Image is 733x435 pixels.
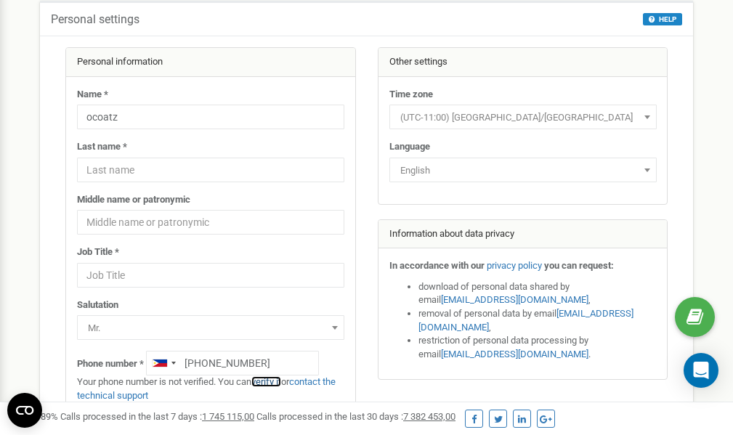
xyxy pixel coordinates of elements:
[441,294,588,305] a: [EMAIL_ADDRESS][DOMAIN_NAME]
[146,351,319,375] input: +1-800-555-55-55
[77,263,344,288] input: Job Title
[77,315,344,340] span: Mr.
[77,376,336,401] a: contact the technical support
[77,193,190,207] label: Middle name or patronymic
[487,260,542,271] a: privacy policy
[684,353,718,388] div: Open Intercom Messenger
[77,375,344,402] p: Your phone number is not verified. You can or
[147,351,180,375] div: Telephone country code
[389,140,430,154] label: Language
[77,298,118,312] label: Salutation
[389,105,657,129] span: (UTC-11:00) Pacific/Midway
[77,88,108,102] label: Name *
[394,160,652,181] span: English
[389,158,657,182] span: English
[202,411,254,422] u: 1 745 115,00
[441,349,588,359] a: [EMAIL_ADDRESS][DOMAIN_NAME]
[251,376,281,387] a: verify it
[418,308,633,333] a: [EMAIL_ADDRESS][DOMAIN_NAME]
[77,105,344,129] input: Name
[7,393,42,428] button: Open CMP widget
[403,411,455,422] u: 7 382 453,00
[418,280,657,307] li: download of personal data shared by email ,
[256,411,455,422] span: Calls processed in the last 30 days :
[77,245,119,259] label: Job Title *
[66,48,355,77] div: Personal information
[77,140,127,154] label: Last name *
[51,13,139,26] h5: Personal settings
[77,210,344,235] input: Middle name or patronymic
[60,411,254,422] span: Calls processed in the last 7 days :
[82,318,339,338] span: Mr.
[378,48,668,77] div: Other settings
[389,88,433,102] label: Time zone
[418,307,657,334] li: removal of personal data by email ,
[77,357,144,371] label: Phone number *
[394,107,652,128] span: (UTC-11:00) Pacific/Midway
[418,334,657,361] li: restriction of personal data processing by email .
[544,260,614,271] strong: you can request:
[77,158,344,182] input: Last name
[378,220,668,249] div: Information about data privacy
[389,260,485,271] strong: In accordance with our
[643,13,682,25] button: HELP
